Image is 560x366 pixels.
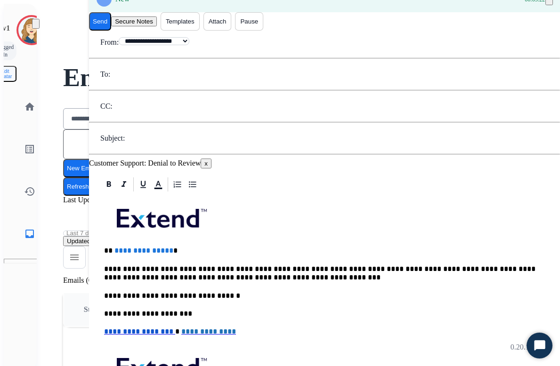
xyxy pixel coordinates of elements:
[18,17,45,43] img: avatar
[89,12,111,31] button: Send
[100,70,110,79] p: To:
[63,276,541,285] p: Emails (0)
[102,177,116,191] div: Bold
[63,237,129,245] span: Range
[100,134,125,143] p: Subject:
[24,143,35,155] mat-icon: list_alt
[66,231,98,235] span: Last 7 days
[161,12,200,31] button: Templates
[63,231,102,236] button: Last 7 days
[24,228,35,239] mat-icon: inbox
[111,16,157,26] button: Secure Notes
[170,177,185,191] div: Ordered List
[186,177,200,191] div: Bullet List
[63,68,541,87] h2: Emails
[100,38,119,47] p: From:
[63,177,93,196] button: Refresh
[89,159,211,167] span: Customer Support: Denial to Review
[203,12,232,31] button: Attach
[84,305,104,313] span: Status
[63,159,101,177] button: New Email
[100,102,113,111] p: CC:
[151,177,165,191] div: Text Color
[533,339,546,352] svg: Open Chat
[235,12,263,31] button: Pause
[201,159,211,168] button: x
[527,333,552,358] button: Start Chat
[24,186,35,197] mat-icon: history
[63,196,106,204] span: Last Updated:
[117,177,131,191] div: Italic
[69,252,80,263] mat-icon: menu
[24,101,35,112] mat-icon: home
[136,177,150,191] div: Underline
[63,236,109,246] button: Updated Date
[511,342,551,353] p: 0.20.1027RC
